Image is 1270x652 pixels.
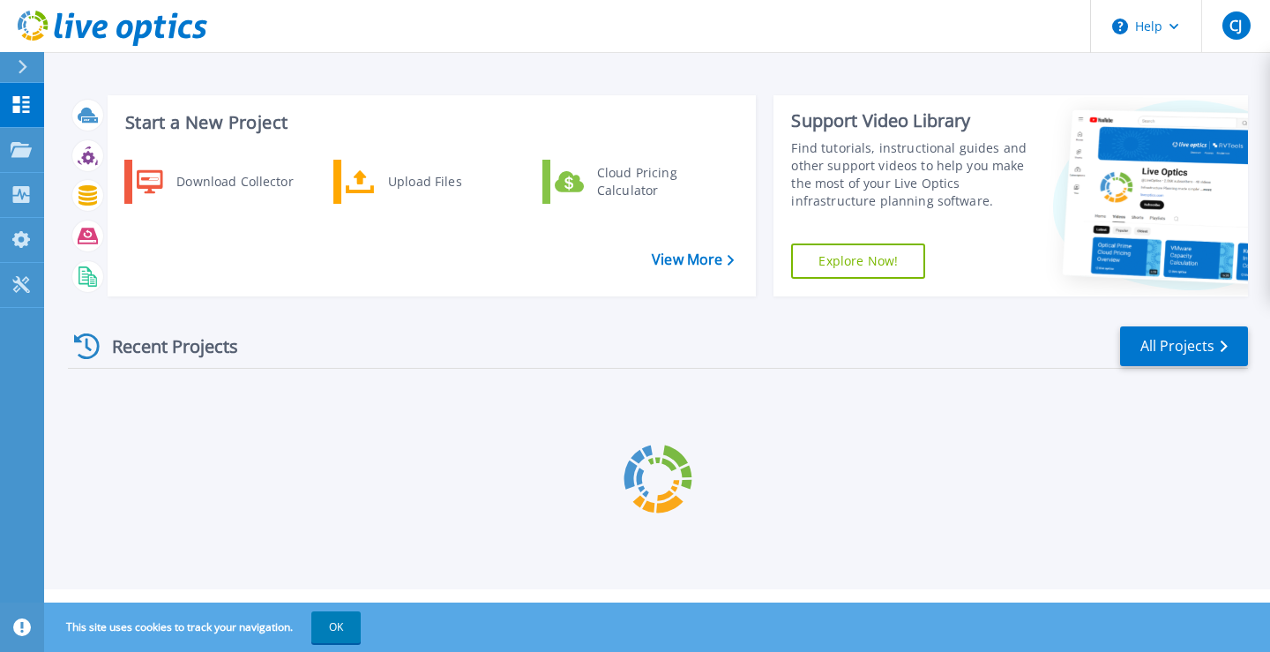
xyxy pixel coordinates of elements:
[68,325,262,368] div: Recent Projects
[311,611,361,643] button: OK
[652,251,734,268] a: View More
[1120,326,1248,366] a: All Projects
[333,160,514,204] a: Upload Files
[49,611,361,643] span: This site uses cookies to track your navigation.
[124,160,305,204] a: Download Collector
[379,164,510,199] div: Upload Files
[588,164,719,199] div: Cloud Pricing Calculator
[791,244,925,279] a: Explore Now!
[125,113,734,132] h3: Start a New Project
[1229,19,1242,33] span: CJ
[791,109,1028,132] div: Support Video Library
[791,139,1028,210] div: Find tutorials, instructional guides and other support videos to help you make the most of your L...
[168,164,301,199] div: Download Collector
[542,160,723,204] a: Cloud Pricing Calculator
